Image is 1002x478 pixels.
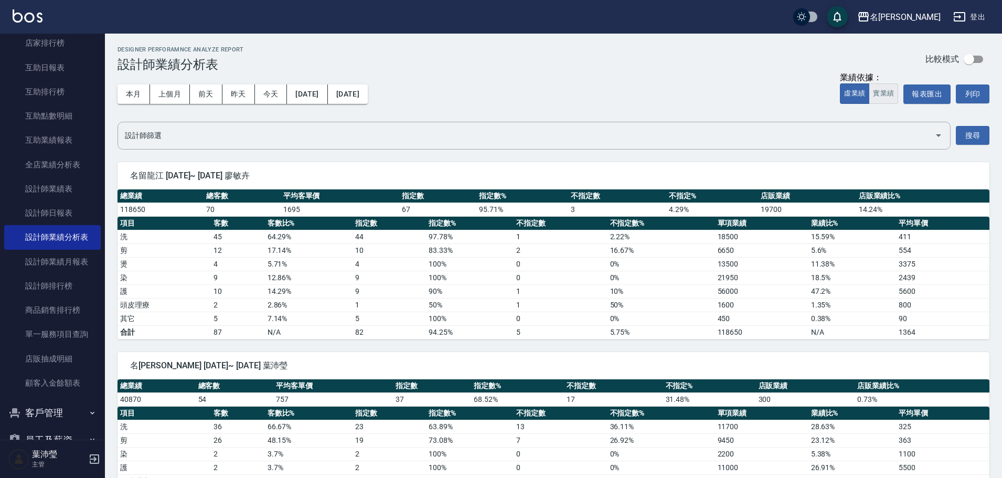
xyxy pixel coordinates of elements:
a: 店販抽成明細 [4,347,101,371]
td: 100 % [426,312,514,325]
div: 業績依據： [840,72,898,83]
a: 設計師排行榜 [4,274,101,298]
td: 5.6 % [808,243,896,257]
button: 昨天 [222,84,255,104]
button: 列印 [956,84,989,103]
td: 363 [896,433,989,447]
th: 不指定% [663,379,756,393]
td: 燙 [118,257,211,271]
td: 47.2 % [808,284,896,298]
td: 染 [118,271,211,284]
th: 指定數% [476,189,568,203]
td: 0 [514,461,607,474]
a: 互助業績報表 [4,128,101,152]
button: Open [930,127,947,144]
td: 11700 [715,420,808,433]
td: 17.14 % [265,243,353,257]
a: 設計師日報表 [4,201,101,225]
th: 單項業績 [715,217,808,230]
th: 不指定數 [564,379,663,393]
td: 14.29 % [265,284,353,298]
table: a dense table [118,189,989,217]
td: 11.38 % [808,257,896,271]
td: 48.15 % [265,433,353,447]
td: 1600 [715,298,808,312]
td: 411 [896,230,989,243]
td: 100 % [426,447,514,461]
td: 其它 [118,312,211,325]
td: 37 [393,392,471,406]
td: 28.63 % [808,420,896,433]
td: 護 [118,461,211,474]
td: 18500 [715,230,808,243]
th: 項目 [118,407,211,420]
td: 10 % [607,284,715,298]
th: 客數比% [265,217,353,230]
td: 450 [715,312,808,325]
td: 1695 [281,203,399,216]
td: 17 [564,392,663,406]
td: 554 [896,243,989,257]
td: 800 [896,298,989,312]
td: 13500 [715,257,808,271]
th: 平均單價 [896,217,989,230]
th: 平均客單價 [281,189,399,203]
td: 0 % [607,447,715,461]
td: 54 [196,392,274,406]
img: Logo [13,9,42,23]
td: 5.75% [607,325,715,339]
button: 實業績 [869,83,898,104]
td: 50 % [426,298,514,312]
td: 26.92 % [607,433,715,447]
a: 顧客入金餘額表 [4,371,101,395]
td: 4 [211,257,265,271]
td: 13 [514,420,607,433]
td: 50 % [607,298,715,312]
td: 9 [211,271,265,284]
td: 0 % [607,257,715,271]
td: N/A [808,325,896,339]
td: 2 [353,461,426,474]
th: 不指定數 [514,407,607,420]
button: 上個月 [150,84,190,104]
th: 指定數 [353,407,426,420]
span: 名留龍江 [DATE]~ [DATE] 廖敏卉 [130,171,977,181]
a: 互助排行榜 [4,80,101,104]
button: 今天 [255,84,287,104]
td: 73.08 % [426,433,514,447]
td: 18.5 % [808,271,896,284]
td: 洗 [118,230,211,243]
th: 指定數 [353,217,426,230]
td: 0 % [607,271,715,284]
td: 26 [211,433,265,447]
td: 26.91 % [808,461,896,474]
button: 名[PERSON_NAME] [853,6,945,28]
td: 63.89 % [426,420,514,433]
a: 全店業績分析表 [4,153,101,177]
td: 0 % [607,461,715,474]
td: 70 [204,203,281,216]
a: 商品銷售排行榜 [4,298,101,322]
td: 7 [514,433,607,447]
th: 平均單價 [896,407,989,420]
td: 67 [399,203,476,216]
td: 97.78 % [426,230,514,243]
td: 2200 [715,447,808,461]
td: 2439 [896,271,989,284]
td: 10 [211,284,265,298]
th: 店販業績 [758,189,856,203]
td: 染 [118,447,211,461]
td: 36 [211,420,265,433]
td: 護 [118,284,211,298]
a: 互助點數明細 [4,104,101,128]
button: 搜尋 [956,126,989,145]
td: 5.71 % [265,257,353,271]
td: 4 [353,257,426,271]
td: 2 [211,447,265,461]
th: 項目 [118,217,211,230]
th: 指定數% [426,407,514,420]
td: 118650 [118,203,204,216]
td: 0 [514,312,607,325]
td: 16.67 % [607,243,715,257]
td: 68.52 % [471,392,564,406]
